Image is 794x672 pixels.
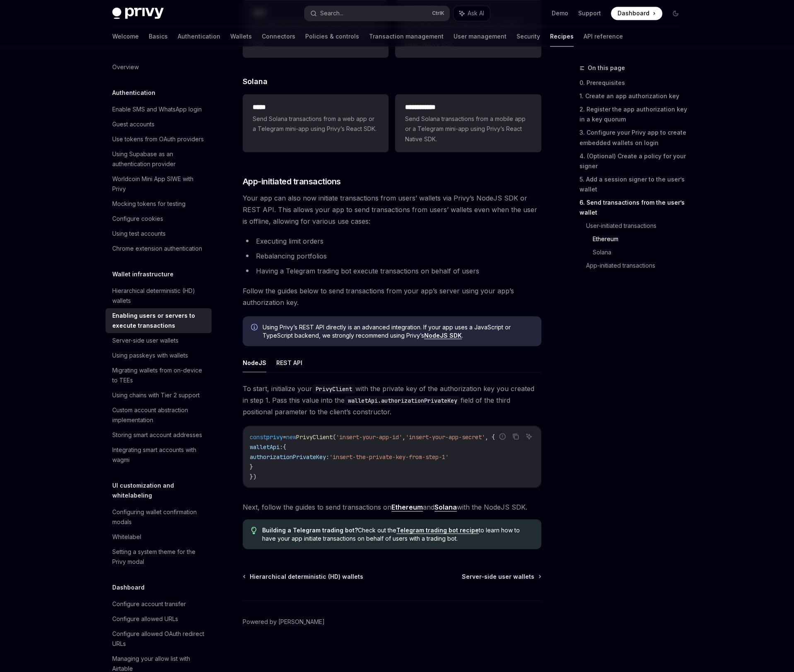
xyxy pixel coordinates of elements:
[112,629,207,649] div: Configure allowed OAuth redirect URLs
[106,308,212,333] a: Enabling users or servers to execute transactions
[112,174,207,194] div: Worldcoin Mini App SIWE with Privy
[345,396,461,405] code: walletApi.authorizationPrivateKey
[243,617,325,626] a: Powered by [PERSON_NAME]
[296,433,333,440] span: PrivyClient
[106,333,212,348] a: Server-side user wallets
[106,597,212,612] a: Configure account transfer
[112,244,202,254] div: Chrome extension authentication
[312,384,355,393] code: PrivyClient
[106,363,212,388] a: Migrating wallets from on-device to TEEs
[244,572,363,580] a: Hierarchical deterministic (HD) wallets
[106,403,212,428] a: Custom account abstraction implementation
[106,102,212,117] a: Enable SMS and WhatsApp login
[304,6,449,21] button: Search...CtrlK
[250,463,253,470] span: }
[579,172,689,196] a: 5. Add a session signer to the user’s wallet
[112,532,141,542] div: Whitelabel
[283,433,286,440] span: =
[391,503,423,511] a: Ethereum
[395,94,541,152] a: **** **** **Send Solana transactions from a mobile app or a Telegram mini-app using Privy’s React...
[112,614,178,624] div: Configure allowed URLs
[112,445,207,465] div: Integrating smart accounts with wagmi
[112,481,212,500] h5: UI customization and whitelabeling
[579,103,689,126] a: 2. Register the app authorization key in a key quorum
[286,433,296,440] span: new
[112,62,139,72] div: Overview
[106,196,212,211] a: Mocking tokens for testing
[230,27,252,46] a: Wallets
[276,353,302,372] button: REST API
[106,60,212,75] a: Overview
[112,547,207,567] div: Setting a system theme for the Privy modal
[112,7,164,19] img: dark logo
[112,199,186,209] div: Mocking tokens for testing
[112,286,207,306] div: Hierarchical deterministic (HD) wallets
[112,405,207,425] div: Custom account abstraction implementation
[251,324,259,332] svg: Info
[243,382,541,417] span: To start, initialize your with the private key of the authorization key you created in step 1. Pa...
[329,453,449,460] span: 'insert-the-private-key-from-step-1'
[243,175,341,187] span: App-initiated transactions
[369,27,444,46] a: Transaction management
[106,529,212,544] a: Whitelabel
[106,241,212,256] a: Chrome extension authentication
[266,433,283,440] span: privy
[112,229,166,239] div: Using test accounts
[250,453,329,460] span: authorizationPrivateKey:
[618,9,649,17] span: Dashboard
[579,126,689,149] a: 3. Configure your Privy app to create embedded wallets on login
[579,196,689,219] a: 6. Send transactions from the user’s wallet
[106,388,212,403] a: Using chains with Tier 2 support
[586,259,689,272] a: App-initiated transactions
[112,351,188,360] div: Using passkeys with wallets
[106,147,212,172] a: Using Supabase as an authentication provider
[112,390,200,400] div: Using chains with Tier 2 support
[262,526,358,533] strong: Building a Telegram trading bot?
[516,27,540,46] a: Security
[283,443,286,450] span: {
[593,245,689,259] a: Solana
[112,507,207,527] div: Configuring wallet confirmation modals
[550,27,574,46] a: Recipes
[243,265,541,276] li: Having a Telegram trading bot execute transactions on behalf of users
[579,149,689,172] a: 4. (Optional) Create a policy for your signer
[112,336,179,346] div: Server-side user wallets
[106,505,212,529] a: Configuring wallet confirmation modals
[552,9,568,17] a: Demo
[586,219,689,232] a: User-initiated transactions
[250,572,363,580] span: Hierarchical deterministic (HD) wallets
[106,226,212,241] a: Using test accounts
[112,430,202,440] div: Storing smart account addresses
[112,149,207,169] div: Using Supabase as an authentication provider
[432,10,444,17] span: Ctrl K
[243,94,389,152] a: *****Send Solana transactions from a web app or a Telegram mini-app using Privy’s React SDK.
[106,283,212,308] a: Hierarchical deterministic (HD) wallets
[243,76,268,87] span: Solana
[262,526,533,542] span: Check out the to learn how to have your app initiate transactions on behalf of users with a tradi...
[106,428,212,442] a: Storing smart account addresses
[112,583,145,592] h5: Dashboard
[510,431,521,442] button: Copy the contents from the code block
[106,442,212,467] a: Integrating smart accounts with wagmi
[243,501,541,512] span: Next, follow the guides to send transactions on and with the NodeJS SDK.
[149,27,168,46] a: Basics
[243,250,541,261] li: Rebalancing portfolios
[178,27,220,46] a: Authentication
[320,8,343,18] div: Search...
[112,104,202,114] div: Enable SMS and WhatsApp login
[579,89,689,103] a: 1. Create an app authorization key
[243,285,541,308] span: Follow the guides below to send transactions from your app’s server using your app’s authorizatio...
[454,27,507,46] a: User management
[112,214,163,224] div: Configure cookies
[405,114,531,144] span: Send Solana transactions from a mobile app or a Telegram mini-app using Privy’s React Native SDK.
[396,526,479,534] a: Telegram trading bot recipe
[243,192,541,227] span: Your app can also now initiate transactions from users’ wallets via Privy’s NodeJS SDK or REST AP...
[106,544,212,569] a: Setting a system theme for the Privy modal
[250,443,283,450] span: walletApi:
[263,323,533,339] span: Using Privy’s REST API directly is an advanced integration. If your app uses a JavaScript or Type...
[262,27,295,46] a: Connectors
[106,348,212,363] a: Using passkeys with wallets
[112,119,154,129] div: Guest accounts
[402,433,405,440] span: ,
[106,172,212,196] a: Worldcoin Mini App SIWE with Privy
